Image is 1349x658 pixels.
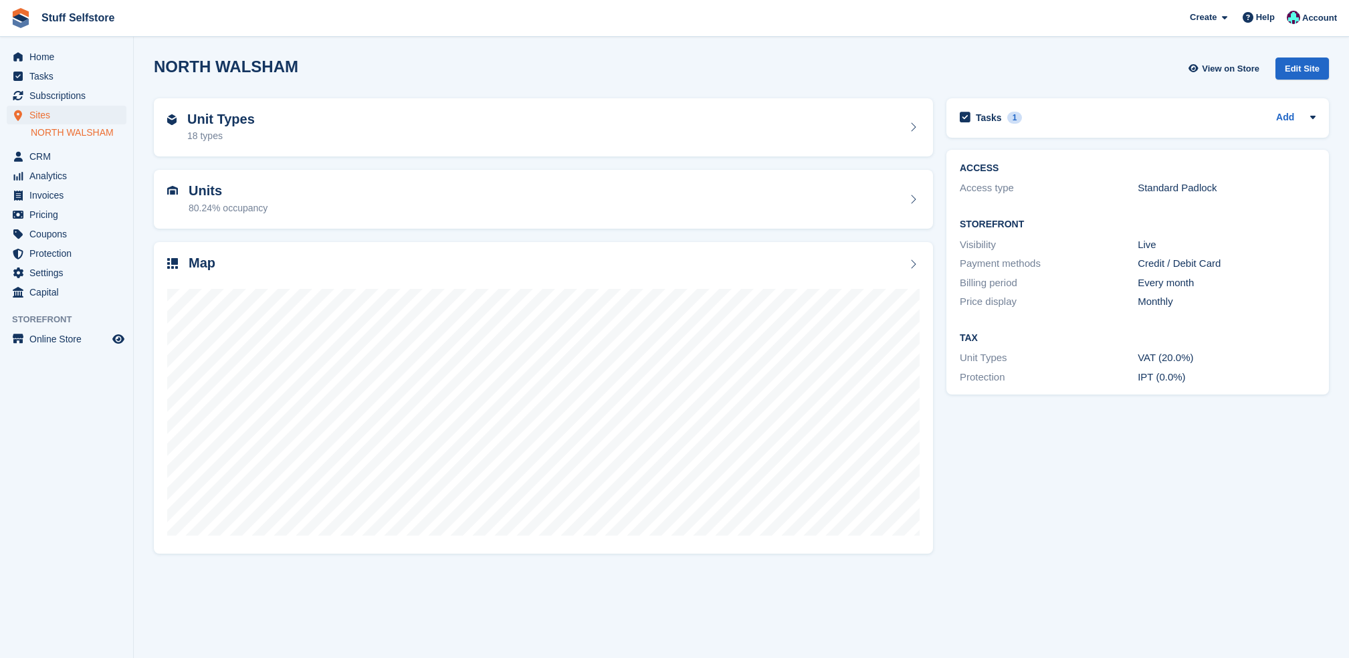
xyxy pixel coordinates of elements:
[1138,350,1316,366] div: VAT (20.0%)
[189,255,215,271] h2: Map
[1007,112,1023,124] div: 1
[29,186,110,205] span: Invoices
[154,242,933,554] a: Map
[7,186,126,205] a: menu
[960,350,1138,366] div: Unit Types
[167,186,178,195] img: unit-icn-7be61d7bf1b0ce9d3e12c5938cc71ed9869f7b940bace4675aadf7bd6d80202e.svg
[1138,237,1316,253] div: Live
[189,201,268,215] div: 80.24% occupancy
[29,283,110,302] span: Capital
[960,370,1138,385] div: Protection
[960,237,1138,253] div: Visibility
[7,283,126,302] a: menu
[960,256,1138,271] div: Payment methods
[7,205,126,224] a: menu
[29,244,110,263] span: Protection
[110,331,126,347] a: Preview store
[960,276,1138,291] div: Billing period
[167,258,178,269] img: map-icn-33ee37083ee616e46c38cad1a60f524a97daa1e2b2c8c0bc3eb3415660979fc1.svg
[960,333,1316,344] h2: Tax
[1138,294,1316,310] div: Monthly
[1186,58,1265,80] a: View on Store
[976,112,1002,124] h2: Tasks
[29,167,110,185] span: Analytics
[1256,11,1275,24] span: Help
[7,244,126,263] a: menu
[12,313,133,326] span: Storefront
[7,330,126,348] a: menu
[1276,110,1294,126] a: Add
[31,126,126,139] a: NORTH WALSHAM
[167,114,177,125] img: unit-type-icn-2b2737a686de81e16bb02015468b77c625bbabd49415b5ef34ead5e3b44a266d.svg
[154,58,298,76] h2: NORTH WALSHAM
[7,263,126,282] a: menu
[1275,58,1329,85] a: Edit Site
[29,106,110,124] span: Sites
[154,98,933,157] a: Unit Types 18 types
[11,8,31,28] img: stora-icon-8386f47178a22dfd0bd8f6a31ec36ba5ce8667c1dd55bd0f319d3a0aa187defe.svg
[29,47,110,66] span: Home
[1275,58,1329,80] div: Edit Site
[7,86,126,105] a: menu
[29,263,110,282] span: Settings
[29,86,110,105] span: Subscriptions
[1190,11,1217,24] span: Create
[1138,256,1316,271] div: Credit / Debit Card
[1138,181,1316,196] div: Standard Padlock
[1138,276,1316,291] div: Every month
[29,67,110,86] span: Tasks
[29,225,110,243] span: Coupons
[1202,62,1259,76] span: View on Store
[960,294,1138,310] div: Price display
[7,106,126,124] a: menu
[1138,370,1316,385] div: IPT (0.0%)
[189,183,268,199] h2: Units
[1287,11,1300,24] img: Simon Gardner
[1302,11,1337,25] span: Account
[36,7,120,29] a: Stuff Selfstore
[29,330,110,348] span: Online Store
[960,163,1316,174] h2: ACCESS
[7,167,126,185] a: menu
[154,170,933,229] a: Units 80.24% occupancy
[7,225,126,243] a: menu
[7,147,126,166] a: menu
[960,181,1138,196] div: Access type
[187,129,255,143] div: 18 types
[960,219,1316,230] h2: Storefront
[29,147,110,166] span: CRM
[187,112,255,127] h2: Unit Types
[7,47,126,66] a: menu
[29,205,110,224] span: Pricing
[7,67,126,86] a: menu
